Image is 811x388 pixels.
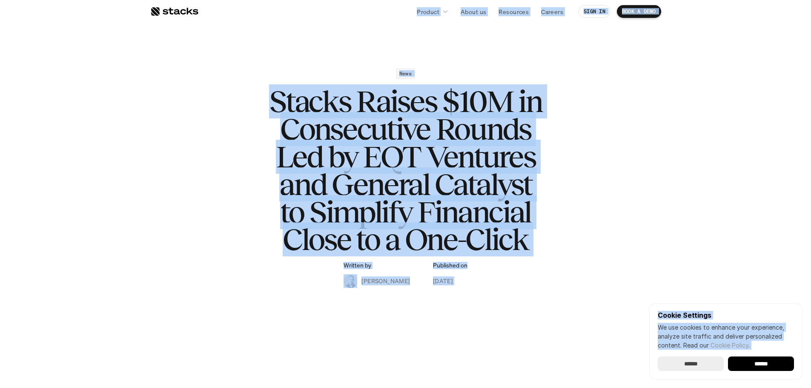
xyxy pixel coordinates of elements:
[461,7,486,16] p: About us
[579,5,610,18] a: SIGN IN
[658,312,794,319] p: Cookie Settings
[617,5,661,18] a: BOOK A DEMO
[344,274,357,288] img: Albert
[456,4,491,19] a: About us
[622,9,656,14] p: BOOK A DEMO
[235,88,576,253] h1: Stacks Raises $10M in Consecutive Rounds Led by EQT Ventures and General Catalyst to Simplify Fin...
[399,71,412,77] h2: News
[361,276,410,285] p: [PERSON_NAME]
[433,262,467,269] p: Published on
[433,276,453,285] p: [DATE]
[541,7,563,16] p: Careers
[344,262,371,269] p: Written by
[493,4,534,19] a: Resources
[658,323,794,350] p: We use cookies to enhance your experience, analyze site traffic and deliver personalized content.
[584,9,605,14] p: SIGN IN
[683,342,750,349] span: Read our .
[711,342,748,349] a: Cookie Policy
[499,7,529,16] p: Resources
[536,4,568,19] a: Careers
[100,162,138,168] a: Privacy Policy
[417,7,439,16] p: Product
